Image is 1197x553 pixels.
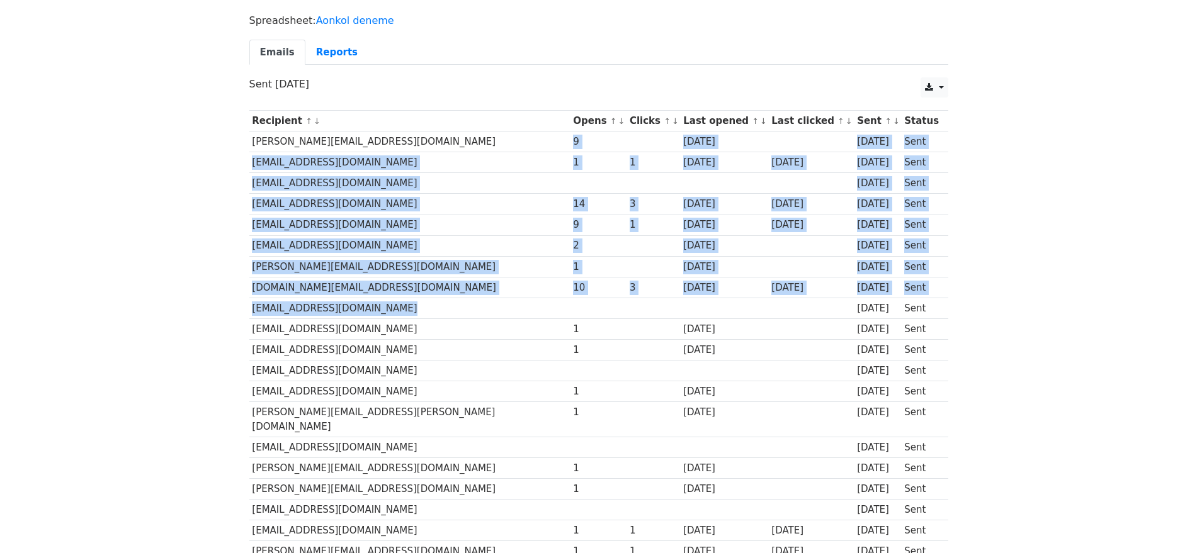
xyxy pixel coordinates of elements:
[249,520,570,541] td: [EMAIL_ADDRESS][DOMAIN_NAME]
[249,298,570,318] td: [EMAIL_ADDRESS][DOMAIN_NAME]
[249,256,570,277] td: [PERSON_NAME][EMAIL_ADDRESS][DOMAIN_NAME]
[857,218,899,232] div: [DATE]
[857,197,899,211] div: [DATE]
[857,176,899,191] div: [DATE]
[857,155,899,170] div: [DATE]
[683,461,765,476] div: [DATE]
[901,520,941,541] td: Sent
[249,215,570,235] td: [EMAIL_ADDRESS][DOMAIN_NAME]
[249,40,305,65] a: Emails
[249,173,570,194] td: [EMAIL_ADDRESS][DOMAIN_NAME]
[573,405,623,420] div: 1
[857,281,899,295] div: [DATE]
[573,135,623,149] div: 9
[249,402,570,437] td: [PERSON_NAME][EMAIL_ADDRESS][PERSON_NAME][DOMAIN_NAME]
[249,77,948,91] p: Sent [DATE]
[901,479,941,500] td: Sent
[769,111,854,131] th: Last clicked
[249,194,570,215] td: [EMAIL_ADDRESS][DOMAIN_NAME]
[683,238,765,253] div: [DATE]
[683,322,765,337] div: [DATE]
[893,116,900,126] a: ↓
[683,155,765,170] div: [DATE]
[249,437,570,458] td: [EMAIL_ADDRESS][DOMAIN_NAME]
[573,260,623,274] div: 1
[672,116,679,126] a: ↓
[630,281,678,295] div: 3
[857,238,899,253] div: [DATE]
[771,281,851,295] div: [DATE]
[249,340,570,360] td: [EMAIL_ADDRESS][DOMAIN_NAME]
[857,364,899,378] div: [DATE]
[683,384,765,399] div: [DATE]
[683,135,765,149] div: [DATE]
[683,260,765,274] div: [DATE]
[249,14,948,27] p: Spreadsheet:
[249,458,570,479] td: [PERSON_NAME][EMAIL_ADDRESS][DOMAIN_NAME]
[901,152,941,173] td: Sent
[771,197,851,211] div: [DATE]
[618,116,625,126] a: ↓
[857,461,899,476] div: [DATE]
[771,155,851,170] div: [DATE]
[901,256,941,277] td: Sent
[316,14,394,26] a: Aonkol deneme
[1134,493,1197,553] iframe: Chat Widget
[857,322,899,337] div: [DATE]
[857,440,899,455] div: [DATE]
[901,277,941,298] td: Sent
[573,281,623,295] div: 10
[573,523,623,538] div: 1
[885,116,892,126] a: ↑
[854,111,901,131] th: Sent
[683,281,765,295] div: [DATE]
[630,218,678,232] div: 1
[901,111,941,131] th: Status
[249,152,570,173] td: [EMAIL_ADDRESS][DOMAIN_NAME]
[760,116,767,126] a: ↓
[901,194,941,215] td: Sent
[901,235,941,256] td: Sent
[249,131,570,152] td: [PERSON_NAME][EMAIL_ADDRESS][DOMAIN_NAME]
[901,298,941,318] td: Sent
[314,116,321,126] a: ↓
[249,500,570,520] td: [EMAIL_ADDRESS][DOMAIN_NAME]
[664,116,671,126] a: ↑
[573,384,623,399] div: 1
[857,301,899,316] div: [DATE]
[857,135,899,149] div: [DATE]
[305,40,368,65] a: Reports
[857,503,899,517] div: [DATE]
[305,116,312,126] a: ↑
[683,218,765,232] div: [DATE]
[901,131,941,152] td: Sent
[249,277,570,298] td: [DOMAIN_NAME][EMAIL_ADDRESS][DOMAIN_NAME]
[857,384,899,399] div: [DATE]
[630,197,678,211] div: 3
[570,111,627,131] th: Opens
[857,482,899,496] div: [DATE]
[857,260,899,274] div: [DATE]
[573,461,623,476] div: 1
[771,218,851,232] div: [DATE]
[901,402,941,437] td: Sent
[683,523,765,538] div: [DATE]
[249,360,570,381] td: [EMAIL_ADDRESS][DOMAIN_NAME]
[752,116,759,126] a: ↑
[683,197,765,211] div: [DATE]
[683,343,765,357] div: [DATE]
[249,111,570,131] th: Recipient
[901,458,941,479] td: Sent
[630,523,678,538] div: 1
[901,500,941,520] td: Sent
[627,111,680,131] th: Clicks
[630,155,678,170] div: 1
[573,197,623,211] div: 14
[901,360,941,381] td: Sent
[857,523,899,538] div: [DATE]
[901,381,941,402] td: Sent
[249,319,570,340] td: [EMAIL_ADDRESS][DOMAIN_NAME]
[610,116,617,126] a: ↑
[573,238,623,253] div: 2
